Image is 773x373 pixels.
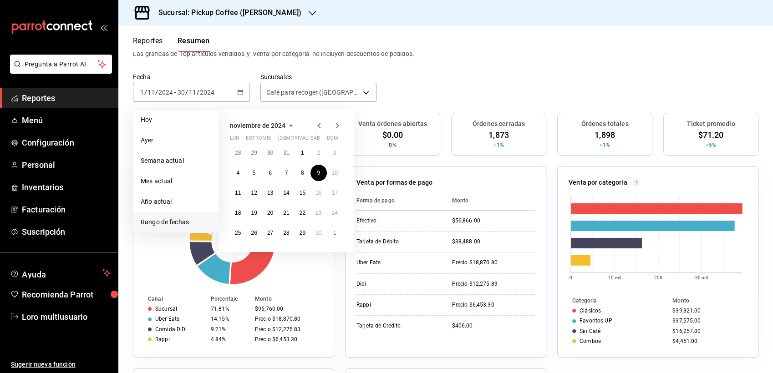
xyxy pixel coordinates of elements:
div: Efectivo [356,217,437,225]
span: Café para recoger ([GEOGRAPHIC_DATA][PERSON_NAME]) [266,88,360,97]
div: Tarjeta de Débito [356,238,437,246]
abbr: 28 de octubre de 2024 [235,150,241,156]
button: 13 de noviembre de 2024 [262,185,278,201]
button: 20 de noviembre de 2024 [262,205,278,221]
div: $56,866.00 [452,217,535,225]
font: Facturación [22,205,66,214]
button: 1 de noviembre de 2024 [295,145,310,161]
button: 26 de noviembre de 2024 [246,225,262,241]
font: Personal [22,160,55,170]
span: 1,898 [595,129,615,141]
div: Precio $12,275.83 [255,326,319,333]
div: $16,257.00 [672,328,743,334]
input: -- [188,89,197,96]
span: $71.20 [698,129,724,141]
span: $0.00 [382,129,403,141]
input: ---- [199,89,215,96]
button: 5 de noviembre de 2024 [246,165,262,181]
abbr: 20 de noviembre de 2024 [267,210,273,216]
div: $95,760.00 [255,306,319,312]
div: Pestañas de navegación [133,36,210,52]
button: 25 de noviembre de 2024 [230,225,246,241]
div: 4.84% [211,336,248,343]
button: 17 de noviembre de 2024 [327,185,343,201]
abbr: jueves [278,135,332,145]
th: Forma de pago [356,191,445,211]
button: 29 de octubre de 2024 [246,145,262,161]
abbr: 5 de noviembre de 2024 [253,170,256,176]
button: 2 de noviembre de 2024 [310,145,326,161]
abbr: 29 de octubre de 2024 [251,150,257,156]
abbr: 6 de noviembre de 2024 [269,170,272,176]
button: 10 de noviembre de 2024 [327,165,343,181]
button: 28 de octubre de 2024 [230,145,246,161]
span: Ayer [141,136,211,145]
button: 4 de noviembre de 2024 [230,165,246,181]
span: / [155,89,158,96]
button: 6 de noviembre de 2024 [262,165,278,181]
font: Suscripción [22,227,65,237]
abbr: 4 de noviembre de 2024 [236,170,239,176]
abbr: 16 de noviembre de 2024 [315,190,321,196]
abbr: 10 de noviembre de 2024 [332,170,338,176]
button: 16 de noviembre de 2024 [310,185,326,201]
text: 30 mil [695,275,708,280]
span: - [174,89,176,96]
div: Didi [356,280,437,288]
abbr: 23 de noviembre de 2024 [315,210,321,216]
label: Sucursales [260,74,377,80]
abbr: 1 de noviembre de 2024 [301,150,304,156]
abbr: 17 de noviembre de 2024 [332,190,338,196]
button: 3 de noviembre de 2024 [327,145,343,161]
abbr: viernes [295,135,320,145]
span: / [197,89,199,96]
abbr: martes [246,135,275,145]
abbr: 31 de octubre de 2024 [283,150,289,156]
a: Pregunta a Parrot AI [6,66,112,76]
button: open_drawer_menu [100,24,107,31]
div: 14.15% [211,316,248,322]
span: Ayuda [22,267,99,278]
button: 1 de diciembre de 2024 [327,225,343,241]
abbr: 9 de noviembre de 2024 [317,170,320,176]
span: Hoy [141,115,211,125]
abbr: 24 de noviembre de 2024 [332,210,338,216]
h3: Venta órdenes abiertas [358,119,427,129]
div: Precio $6,453.30 [452,301,535,309]
p: Venta por categoría [569,178,627,187]
abbr: 11 de noviembre de 2024 [235,190,241,196]
label: Fecha [133,74,249,80]
button: noviembre de 2024 [230,120,296,131]
span: noviembre de 2024 [230,122,285,129]
span: Mes actual [141,176,211,186]
span: Semana actual [141,156,211,166]
div: $38,488.00 [452,238,535,246]
input: -- [140,89,144,96]
th: Porcentaje [207,294,251,304]
font: Reportes [133,36,163,45]
font: Recomienda Parrot [22,290,93,299]
div: Precio $6,453.30 [255,336,319,343]
abbr: 30 de noviembre de 2024 [315,230,321,236]
span: Rango de fechas [141,217,211,227]
abbr: miércoles [262,135,271,145]
div: 9.21% [211,326,248,333]
div: Uber Eats [155,316,179,322]
th: Monto [251,294,334,304]
span: Año actual [141,197,211,207]
input: -- [177,89,185,96]
th: Monto [445,191,535,211]
button: 19 de noviembre de 2024 [246,205,262,221]
div: $406.00 [452,322,535,330]
button: 24 de noviembre de 2024 [327,205,343,221]
button: 18 de noviembre de 2024 [230,205,246,221]
abbr: 18 de noviembre de 2024 [235,210,241,216]
div: Clásicos [580,307,601,314]
button: 23 de noviembre de 2024 [310,205,326,221]
div: Precio $18,870.80 [255,316,319,322]
button: Resumen [178,36,210,52]
font: Configuración [22,138,74,147]
abbr: 29 de noviembre de 2024 [300,230,305,236]
span: 1,873 [488,129,509,141]
th: Categoría [558,296,669,306]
